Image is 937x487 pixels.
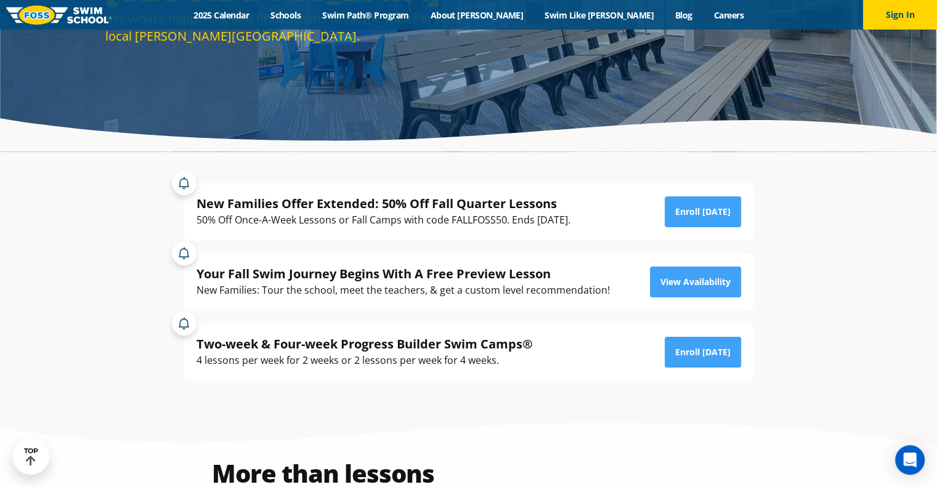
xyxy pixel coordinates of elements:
div: 4 lessons per week for 2 weeks or 2 lessons per week for 4 weeks. [197,352,533,369]
h2: More than lessons [184,461,463,486]
img: FOSS Swim School Logo [6,6,112,25]
div: Two-week & Four-week Progress Builder Swim Camps® [197,336,533,352]
div: Open Intercom Messenger [895,445,925,475]
div: New Families: Tour the school, meet the teachers, & get a custom level recommendation! [197,282,610,299]
div: Your Fall Swim Journey Begins With A Free Preview Lesson [197,265,610,282]
a: Enroll [DATE] [665,196,741,227]
a: View Availability [650,267,741,297]
a: Careers [703,9,754,21]
div: TOP [24,447,38,466]
a: Swim Path® Program [312,9,420,21]
a: Enroll [DATE] [665,337,741,368]
a: Schools [260,9,312,21]
a: Swim Like [PERSON_NAME] [534,9,665,21]
div: 50% Off Once-A-Week Lessons or Fall Camps with code FALLFOSS50. Ends [DATE]. [197,212,570,228]
a: 2025 Calendar [183,9,260,21]
a: About [PERSON_NAME] [420,9,534,21]
a: Blog [664,9,703,21]
div: New Families Offer Extended: 50% Off Fall Quarter Lessons [197,195,570,212]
